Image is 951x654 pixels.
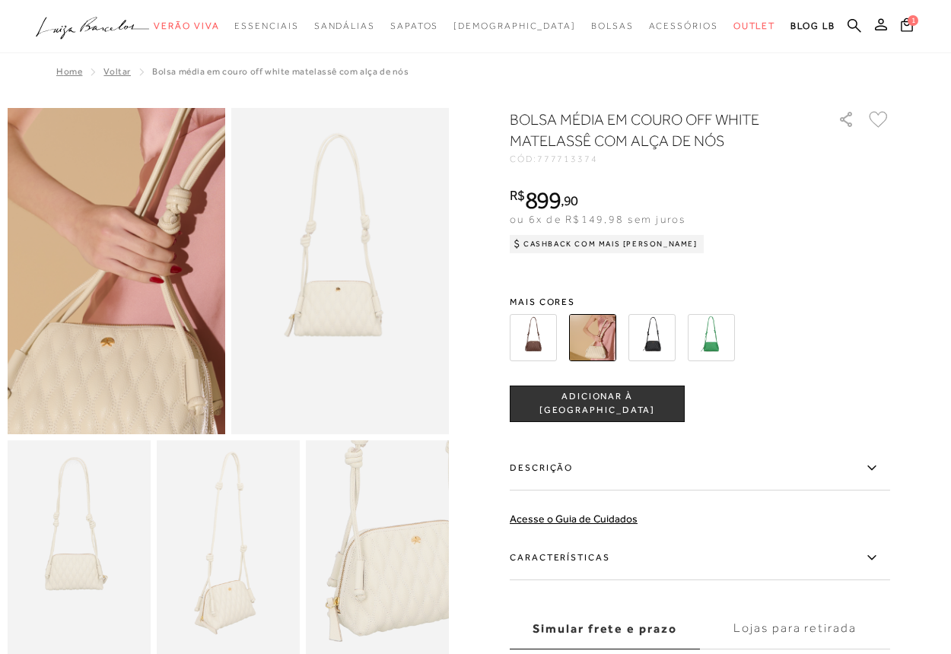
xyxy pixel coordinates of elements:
[733,12,776,40] a: noSubCategoriesText
[314,12,375,40] a: noSubCategoriesText
[234,12,298,40] a: noSubCategoriesText
[896,17,918,37] button: 1
[510,297,890,306] span: Mais cores
[649,12,718,40] a: noSubCategoriesText
[390,12,438,40] a: noSubCategoriesText
[569,314,616,361] img: BOLSA MÉDIA EM COURO OFF WHITE MATELASSÊ COM ALÇA DE NÓS
[154,12,219,40] a: noSubCategoriesText
[790,21,835,31] span: BLOG LB
[790,12,835,40] a: BLOG LB
[537,154,598,164] span: 777713374
[700,608,890,649] label: Lojas para retirada
[103,66,131,77] a: Voltar
[510,154,814,163] div: CÓD:
[628,314,676,361] img: BOLSA MÉDIA EM COURO PRETO MATELASSÊ COM ALÇA DE NÓS
[510,314,557,361] img: BOLSA MÉDIA EM COURO CAFÉ MATELASSÊ COM ALÇA DE NÓS
[510,189,525,202] i: R$
[908,15,918,26] span: 1
[56,66,82,77] a: Home
[234,21,298,31] span: Essenciais
[152,66,409,77] span: BOLSA MÉDIA EM COURO OFF WHITE MATELASSÊ COM ALÇA DE NÓS
[510,536,890,580] label: Características
[561,194,578,208] i: ,
[510,513,638,525] a: Acesse o Guia de Cuidados
[510,446,890,490] label: Descrição
[510,390,684,417] span: ADICIONAR À [GEOGRAPHIC_DATA]
[231,108,449,434] img: image
[733,21,776,31] span: Outlet
[510,608,700,649] label: Simular frete e prazo
[649,21,718,31] span: Acessórios
[525,186,561,214] span: 899
[510,213,685,225] span: ou 6x de R$149,98 sem juros
[591,12,634,40] a: noSubCategoriesText
[510,109,795,151] h1: BOLSA MÉDIA EM COURO OFF WHITE MATELASSÊ COM ALÇA DE NÓS
[314,21,375,31] span: Sandálias
[510,386,685,422] button: ADICIONAR À [GEOGRAPHIC_DATA]
[453,21,576,31] span: [DEMOGRAPHIC_DATA]
[390,21,438,31] span: Sapatos
[688,314,735,361] img: BOLSA MÉDIA EM COURO VERDE TREVO MATELASSÊ COM ALÇA DE NÓS
[564,192,578,208] span: 90
[453,12,576,40] a: noSubCategoriesText
[510,235,704,253] div: Cashback com Mais [PERSON_NAME]
[591,21,634,31] span: Bolsas
[154,21,219,31] span: Verão Viva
